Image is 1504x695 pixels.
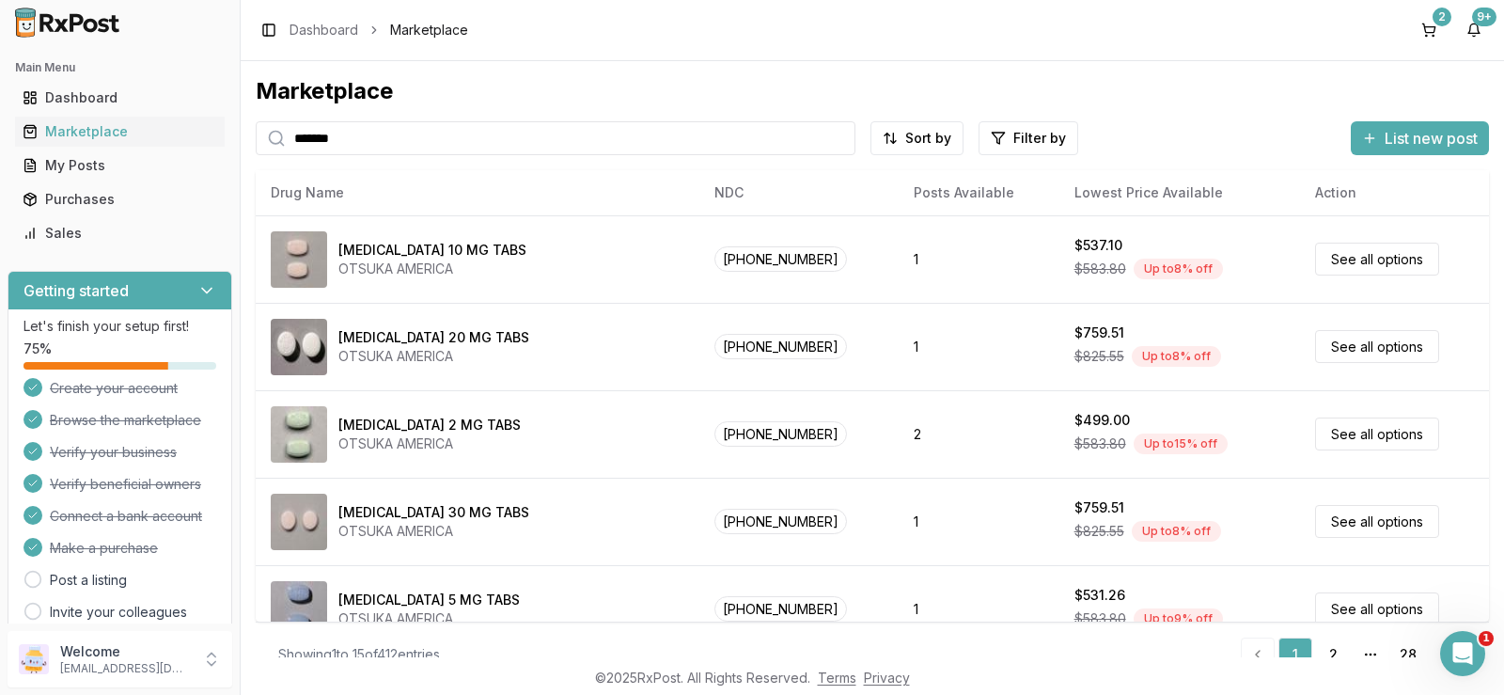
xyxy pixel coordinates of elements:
[15,149,225,182] a: My Posts
[1074,434,1126,453] span: $583.80
[899,215,1058,303] td: 1
[15,115,225,149] a: Marketplace
[50,443,177,462] span: Verify your business
[714,509,847,534] span: [PHONE_NUMBER]
[1315,330,1439,363] a: See all options
[1134,608,1223,629] div: Up to 9 % off
[1074,324,1124,342] div: $759.51
[1315,592,1439,625] a: See all options
[15,216,225,250] a: Sales
[338,328,529,347] div: [MEDICAL_DATA] 20 MG TABS
[338,609,520,628] div: OTSUKA AMERICA
[23,122,217,141] div: Marketplace
[271,319,327,375] img: Abilify 20 MG TABS
[338,416,521,434] div: [MEDICAL_DATA] 2 MG TABS
[256,76,1489,106] div: Marketplace
[50,539,158,558] span: Make a purchase
[1074,498,1124,517] div: $759.51
[271,231,327,288] img: Abilify 10 MG TABS
[338,434,521,453] div: OTSUKA AMERICA
[50,603,187,622] a: Invite your colleagues
[338,347,529,366] div: OTSUKA AMERICA
[338,591,520,609] div: [MEDICAL_DATA] 5 MG TABS
[23,317,216,336] p: Let's finish your setup first!
[1132,521,1221,542] div: Up to 8 % off
[870,121,963,155] button: Sort by
[338,522,529,541] div: OTSUKA AMERICA
[1316,638,1350,671] a: 2
[1134,434,1228,454] div: Up to 15 % off
[1132,346,1221,367] div: Up to 8 % off
[1459,15,1489,45] button: 9+
[15,60,225,75] h2: Main Menu
[1074,586,1125,605] div: $531.26
[23,224,217,243] div: Sales
[256,170,699,215] th: Drug Name
[271,406,327,463] img: Abilify 2 MG TABS
[50,379,178,398] span: Create your account
[8,218,232,248] button: Sales
[899,478,1058,565] td: 1
[1440,631,1485,676] iframe: Intercom live chat
[1074,609,1126,628] span: $583.80
[899,170,1058,215] th: Posts Available
[899,303,1058,390] td: 1
[23,340,52,358] span: 75 %
[15,182,225,216] a: Purchases
[1315,505,1439,538] a: See all options
[338,260,526,278] div: OTSUKA AMERICA
[1414,15,1444,45] button: 2
[1074,260,1126,278] span: $583.80
[1429,638,1466,671] a: Go to next page
[699,170,899,215] th: NDC
[1315,418,1439,450] a: See all options
[338,503,529,522] div: [MEDICAL_DATA] 30 MG TABS
[23,88,217,107] div: Dashboard
[50,507,202,526] span: Connect a bank account
[1013,129,1066,148] span: Filter by
[8,117,232,147] button: Marketplace
[714,334,847,359] span: [PHONE_NUMBER]
[290,21,468,39] nav: breadcrumb
[714,421,847,447] span: [PHONE_NUMBER]
[1351,131,1489,150] a: List new post
[1278,638,1312,671] a: 1
[1059,170,1300,215] th: Lowest Price Available
[50,475,201,494] span: Verify beneficial owners
[23,156,217,175] div: My Posts
[864,670,910,686] a: Privacy
[899,390,1058,478] td: 2
[1351,121,1489,155] button: List new post
[1385,127,1478,150] span: List new post
[19,644,49,674] img: User avatar
[1315,243,1439,276] a: See all options
[899,565,1058,653] td: 1
[60,642,191,661] p: Welcome
[714,596,847,622] span: [PHONE_NUMBER]
[1391,638,1425,671] a: 28
[8,8,128,38] img: RxPost Logo
[50,411,201,430] span: Browse the marketplace
[15,81,225,115] a: Dashboard
[1433,8,1451,26] div: 2
[278,645,440,664] div: Showing 1 to 15 of 412 entries
[8,150,232,181] button: My Posts
[60,661,191,676] p: [EMAIL_ADDRESS][DOMAIN_NAME]
[390,21,468,39] span: Marketplace
[271,494,327,550] img: Abilify 30 MG TABS
[1479,631,1494,646] span: 1
[1134,259,1223,279] div: Up to 8 % off
[50,571,127,590] a: Post a listing
[1074,411,1130,430] div: $499.00
[1300,170,1489,215] th: Action
[290,21,358,39] a: Dashboard
[714,246,847,272] span: [PHONE_NUMBER]
[1074,347,1124,366] span: $825.55
[8,83,232,113] button: Dashboard
[818,670,856,686] a: Terms
[23,190,217,209] div: Purchases
[1074,236,1122,255] div: $537.10
[1241,638,1466,671] nav: pagination
[8,184,232,214] button: Purchases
